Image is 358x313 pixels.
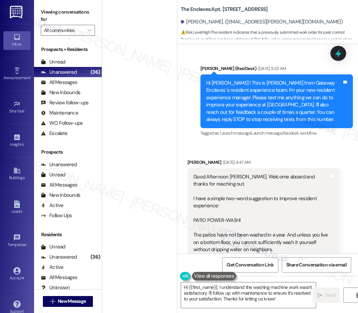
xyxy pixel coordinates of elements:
div: Review follow-ups [41,99,88,106]
div: Escalate [41,130,67,137]
div: Unanswered [41,161,77,168]
span: Launch message , [220,130,251,136]
div: Prospects + Residents [34,46,102,53]
i:  [87,28,91,33]
div: [PERSON_NAME] [188,159,340,168]
div: New Inbounds [41,89,80,96]
span: New Message [58,298,86,305]
div: Unread [41,58,65,66]
div: (36) [89,67,102,77]
b: The Enclaves: Apt. [STREET_ADDRESS] [181,6,268,13]
div: Active [41,264,64,271]
div: WO Follow-ups [41,120,83,127]
label: Viewing conversations for [41,7,95,25]
span: : The resident indicates that a previously submitted work order for pest control (bee/wasp nest) ... [181,29,358,51]
div: Unanswered [41,254,77,261]
span: Get Conversation Link [227,261,274,268]
a: Templates • [3,232,31,250]
i:  [50,299,55,304]
span: • [30,74,31,79]
div: Tagged as: [200,128,353,138]
div: [PERSON_NAME]. ([EMAIL_ADDRESS][PERSON_NAME][DOMAIN_NAME]) [181,18,343,25]
div: Maintenance [41,109,78,117]
div: [PERSON_NAME] (ResiDesk) [200,65,353,74]
div: Unread [41,171,65,178]
div: Unread [41,243,65,250]
span: • [23,141,25,146]
a: Account [3,265,31,283]
a: Site Visit • [3,98,31,117]
img: ResiDesk Logo [10,6,24,18]
a: Buildings [3,165,31,183]
input: All communities [44,25,84,36]
div: [DATE] 4:47 AM [222,159,251,166]
a: Inbox [3,31,31,50]
div: Hi [PERSON_NAME] ! This is [PERSON_NAME] from Gateway Enclaves 's resident experience team. I'm y... [206,80,342,123]
div: Good Afternoon [PERSON_NAME]. Welcome aboard and thanks for reaching out. I have a simple two-wor... [193,173,329,268]
div: Active [41,202,64,209]
div: Prospects [34,149,102,156]
div: (36) [89,252,102,262]
span: Share Conversation via email [286,261,347,268]
div: New Inbounds [41,192,80,199]
i:  [317,293,322,298]
div: Follow Ups [41,212,72,219]
a: Leads [3,198,31,217]
button: Send [313,288,340,303]
button: Get Conversation Link [222,257,278,273]
div: Unanswered [41,69,77,76]
span: Launch message , [251,130,282,136]
strong: ⚠️ Risk Level: High [181,30,210,35]
div: Residents [34,231,102,238]
a: Insights • [3,132,31,150]
span: • [25,108,26,112]
div: [DATE] 3:53 AM [257,65,286,72]
span: • [26,241,27,246]
div: All Messages [41,79,77,86]
div: Unknown [41,284,70,291]
button: Share Conversation via email [282,257,351,273]
div: All Messages [41,181,77,189]
span: Send [325,292,336,299]
textarea: Hi {{first_name}}, I understand the washing machine work wasn't satisfactory. I'll follow up with... [181,282,316,308]
div: All Messages [41,274,77,281]
span: Residesk workflow [282,130,317,136]
button: New Message [43,296,93,307]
